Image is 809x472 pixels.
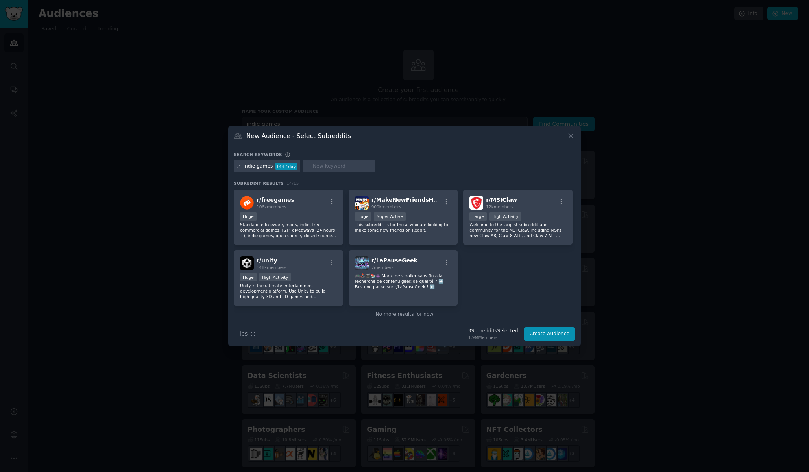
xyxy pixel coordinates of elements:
[313,163,373,170] input: New Keyword
[371,265,394,270] span: 7 members
[355,273,452,289] p: 🎮🕹️🎬📚👾 Marre de scroller sans fin à la recherche de contenu geek de qualité ? ➡️ Fais une pause s...
[234,311,575,318] div: No more results for now
[355,212,371,221] div: Huge
[244,163,273,170] div: indie games
[246,132,351,140] h3: New Audience - Select Subreddits
[489,212,521,221] div: High Activity
[234,152,282,157] h3: Search keywords
[469,222,566,238] p: Welcome to the largest subreddit and community for the MSI Claw, including MSI's new Claw A8, Cla...
[468,328,518,335] div: 3 Subreddit s Selected
[240,196,254,210] img: freegames
[469,212,487,221] div: Large
[257,205,286,209] span: 106k members
[259,273,291,281] div: High Activity
[236,330,248,338] span: Tips
[371,197,444,203] span: r/ MakeNewFriendsHere
[257,197,294,203] span: r/ freegames
[234,318,575,328] div: Need more communities?
[234,327,259,341] button: Tips
[355,196,369,210] img: MakeNewFriendsHere
[234,181,284,186] span: Subreddit Results
[240,273,257,281] div: Huge
[257,257,277,264] span: r/ unity
[257,265,286,270] span: 148k members
[275,163,297,170] div: 144 / day
[286,181,299,186] span: 14 / 15
[486,205,513,209] span: 12k members
[374,212,406,221] div: Super Active
[240,222,337,238] p: Standalone freeware, mods, indie, free commercial games, F2P, giveaways (24 hours +), indie games...
[486,197,517,203] span: r/ MSIClaw
[371,257,417,264] span: r/ LaPauseGeek
[469,196,483,210] img: MSIClaw
[240,212,257,221] div: Huge
[355,222,452,233] p: This subreddit is for those who are looking to make some new friends on Reddit.
[371,205,401,209] span: 900k members
[468,335,518,340] div: 1.9M Members
[524,327,576,341] button: Create Audience
[240,283,337,299] p: Unity is the ultimate entertainment development platform. Use Unity to build high-quality 3D and ...
[355,256,369,270] img: LaPauseGeek
[240,256,254,270] img: unity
